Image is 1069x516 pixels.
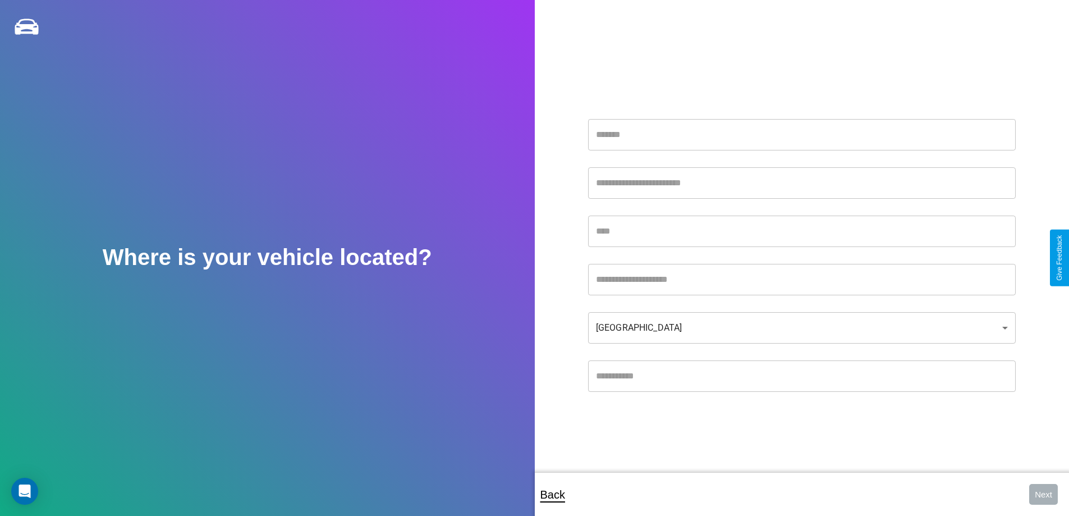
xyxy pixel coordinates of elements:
[588,312,1016,344] div: [GEOGRAPHIC_DATA]
[11,478,38,505] div: Open Intercom Messenger
[1056,235,1063,281] div: Give Feedback
[103,245,432,270] h2: Where is your vehicle located?
[540,485,565,505] p: Back
[1029,484,1058,505] button: Next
